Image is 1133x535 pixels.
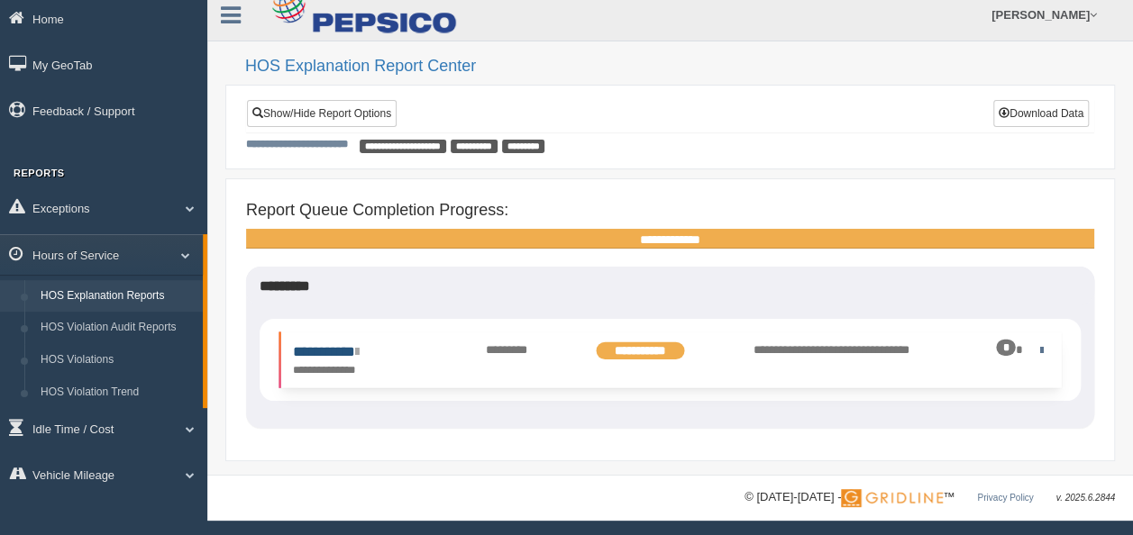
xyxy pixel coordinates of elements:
[32,312,203,344] a: HOS Violation Audit Reports
[841,489,943,507] img: Gridline
[279,332,1061,388] li: Expand
[745,488,1115,507] div: © [DATE]-[DATE] - ™
[977,493,1033,503] a: Privacy Policy
[993,100,1089,127] button: Download Data
[32,376,203,409] a: HOS Violation Trend
[247,100,397,127] a: Show/Hide Report Options
[1056,493,1115,503] span: v. 2025.6.2844
[32,280,203,313] a: HOS Explanation Reports
[246,202,1094,220] h4: Report Queue Completion Progress:
[245,58,1115,76] h2: HOS Explanation Report Center
[32,344,203,376] a: HOS Violations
